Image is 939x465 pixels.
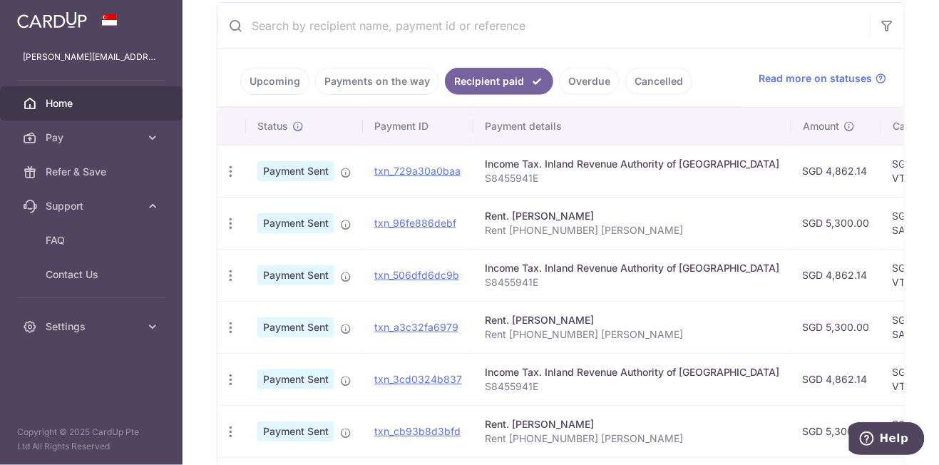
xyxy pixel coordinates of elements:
[257,317,334,337] span: Payment Sent
[46,267,140,282] span: Contact Us
[485,313,780,327] div: Rent. [PERSON_NAME]
[759,71,887,86] a: Read more on statuses
[374,217,456,229] a: txn_96fe886debf
[791,301,881,353] td: SGD 5,300.00
[791,197,881,249] td: SGD 5,300.00
[46,199,140,213] span: Support
[257,119,288,133] span: Status
[374,373,462,385] a: txn_3cd0324b837
[217,3,870,48] input: Search by recipient name, payment id or reference
[791,145,881,197] td: SGD 4,862.14
[759,71,873,86] span: Read more on statuses
[374,321,458,333] a: txn_a3c32fa6979
[23,50,160,64] p: [PERSON_NAME][EMAIL_ADDRESS][DOMAIN_NAME]
[625,68,692,95] a: Cancelled
[485,365,780,379] div: Income Tax. Inland Revenue Authority of [GEOGRAPHIC_DATA]
[374,165,461,177] a: txn_729a30a0baa
[257,369,334,389] span: Payment Sent
[46,165,140,179] span: Refer & Save
[791,249,881,301] td: SGD 4,862.14
[485,327,780,342] p: Rent [PHONE_NUMBER] [PERSON_NAME]
[485,275,780,290] p: S8455941E
[485,157,780,171] div: Income Tax. Inland Revenue Authority of [GEOGRAPHIC_DATA]
[240,68,309,95] a: Upcoming
[559,68,620,95] a: Overdue
[46,320,140,334] span: Settings
[374,425,461,437] a: txn_cb93b8d3bfd
[485,261,780,275] div: Income Tax. Inland Revenue Authority of [GEOGRAPHIC_DATA]
[485,431,780,446] p: Rent [PHONE_NUMBER] [PERSON_NAME]
[257,421,334,441] span: Payment Sent
[46,233,140,247] span: FAQ
[17,11,87,29] img: CardUp
[46,96,140,111] span: Home
[315,68,439,95] a: Payments on the way
[485,223,780,237] p: Rent [PHONE_NUMBER] [PERSON_NAME]
[849,422,925,458] iframe: Opens a widget where you can find more information
[485,171,780,185] p: S8455941E
[485,379,780,394] p: S8455941E
[257,213,334,233] span: Payment Sent
[445,68,553,95] a: Recipient paid
[803,119,839,133] span: Amount
[257,265,334,285] span: Payment Sent
[791,405,881,457] td: SGD 5,300.00
[791,353,881,405] td: SGD 4,862.14
[363,108,473,145] th: Payment ID
[374,269,459,281] a: txn_506dfd6dc9b
[46,131,140,145] span: Pay
[485,417,780,431] div: Rent. [PERSON_NAME]
[257,161,334,181] span: Payment Sent
[485,209,780,223] div: Rent. [PERSON_NAME]
[473,108,791,145] th: Payment details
